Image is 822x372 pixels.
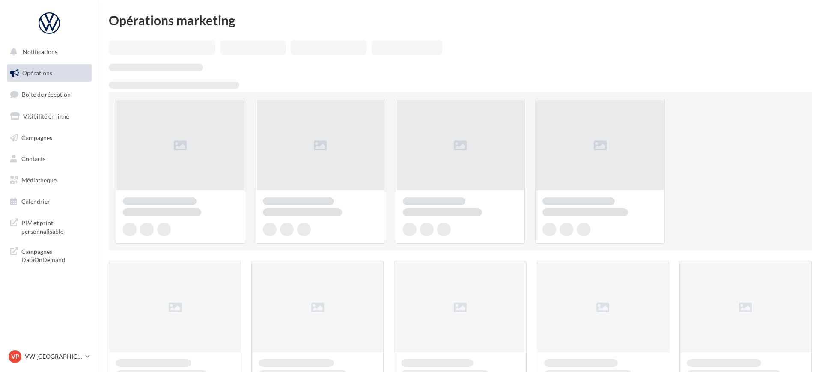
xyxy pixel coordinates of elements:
[21,134,52,141] span: Campagnes
[21,198,50,205] span: Calendrier
[5,242,93,268] a: Campagnes DataOnDemand
[23,113,69,120] span: Visibilité en ligne
[25,352,82,361] p: VW [GEOGRAPHIC_DATA] 20
[5,150,93,168] a: Contacts
[5,43,90,61] button: Notifications
[21,176,57,184] span: Médiathèque
[21,217,88,235] span: PLV et print personnalisable
[5,107,93,125] a: Visibilité en ligne
[21,155,45,162] span: Contacts
[5,64,93,82] a: Opérations
[22,69,52,77] span: Opérations
[5,193,93,211] a: Calendrier
[5,214,93,239] a: PLV et print personnalisable
[21,246,88,264] span: Campagnes DataOnDemand
[5,129,93,147] a: Campagnes
[23,48,57,55] span: Notifications
[7,348,92,365] a: VP VW [GEOGRAPHIC_DATA] 20
[109,14,812,27] div: Opérations marketing
[5,171,93,189] a: Médiathèque
[5,85,93,104] a: Boîte de réception
[11,352,19,361] span: VP
[22,91,71,98] span: Boîte de réception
